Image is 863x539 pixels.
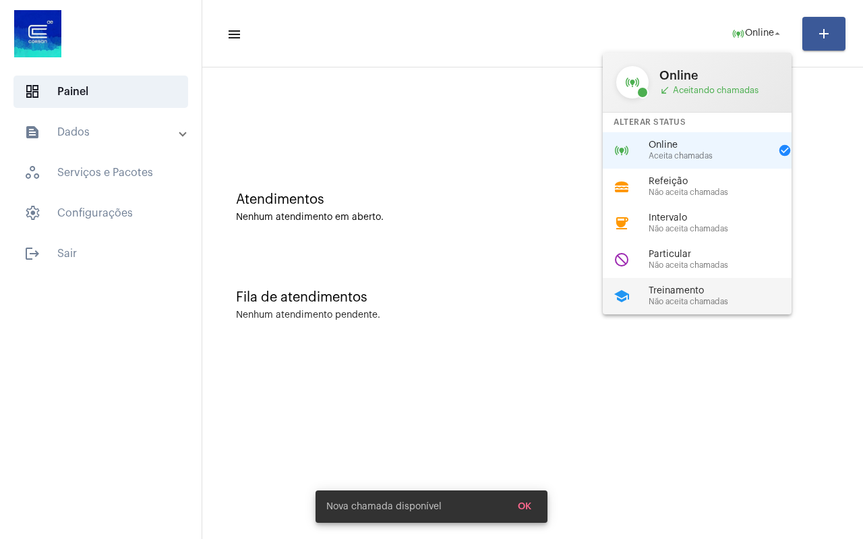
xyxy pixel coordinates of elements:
[659,69,778,82] span: Online
[649,250,802,260] span: Particular
[659,85,778,96] span: Aceitando chamadas
[614,142,630,159] mat-icon: online_prediction
[614,179,630,195] mat-icon: lunch_dining
[614,252,630,268] mat-icon: do_not_disturb
[614,288,630,304] mat-icon: school
[778,144,792,157] mat-icon: check_circle
[649,225,802,233] span: Não aceita chamadas
[659,85,670,96] mat-icon: call_received
[649,297,802,306] span: Não aceita chamadas
[614,215,630,231] mat-icon: coffee
[649,177,802,187] span: Refeição
[649,188,802,197] span: Não aceita chamadas
[616,66,649,98] mat-icon: online_prediction
[649,213,802,223] span: Intervalo
[649,140,770,150] span: Online
[603,113,792,132] div: Alterar Status
[649,152,770,161] span: Aceita chamadas
[649,261,802,270] span: Não aceita chamadas
[649,286,802,296] span: Treinamento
